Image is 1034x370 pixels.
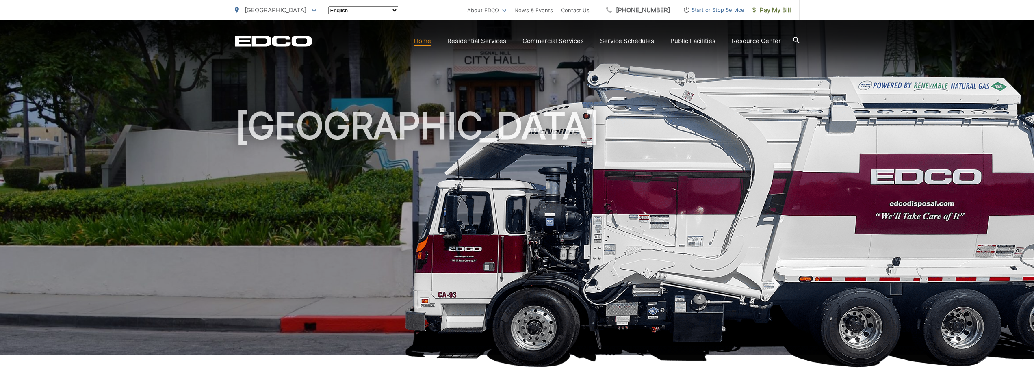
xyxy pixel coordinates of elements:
a: EDCD logo. Return to the homepage. [235,35,312,47]
a: Home [414,36,431,46]
a: Resource Center [732,36,781,46]
select: Select a language [328,6,398,14]
a: About EDCO [467,5,506,15]
a: News & Events [514,5,553,15]
h1: [GEOGRAPHIC_DATA] [235,106,800,363]
span: [GEOGRAPHIC_DATA] [245,6,306,14]
a: Commercial Services [522,36,584,46]
a: Residential Services [447,36,506,46]
span: Pay My Bill [752,5,791,15]
a: Service Schedules [600,36,654,46]
a: Contact Us [561,5,590,15]
a: Public Facilities [670,36,715,46]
